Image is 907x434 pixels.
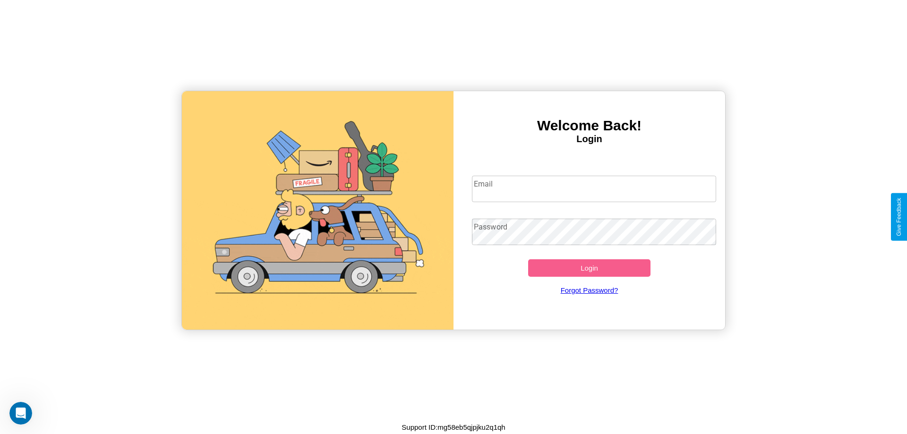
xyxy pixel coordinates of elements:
[9,402,32,425] iframe: Intercom live chat
[528,259,650,277] button: Login
[182,91,453,330] img: gif
[453,118,725,134] h3: Welcome Back!
[467,277,712,304] a: Forgot Password?
[453,134,725,145] h4: Login
[896,198,902,236] div: Give Feedback
[402,421,505,434] p: Support ID: mg58eb5qjpjku2q1qh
